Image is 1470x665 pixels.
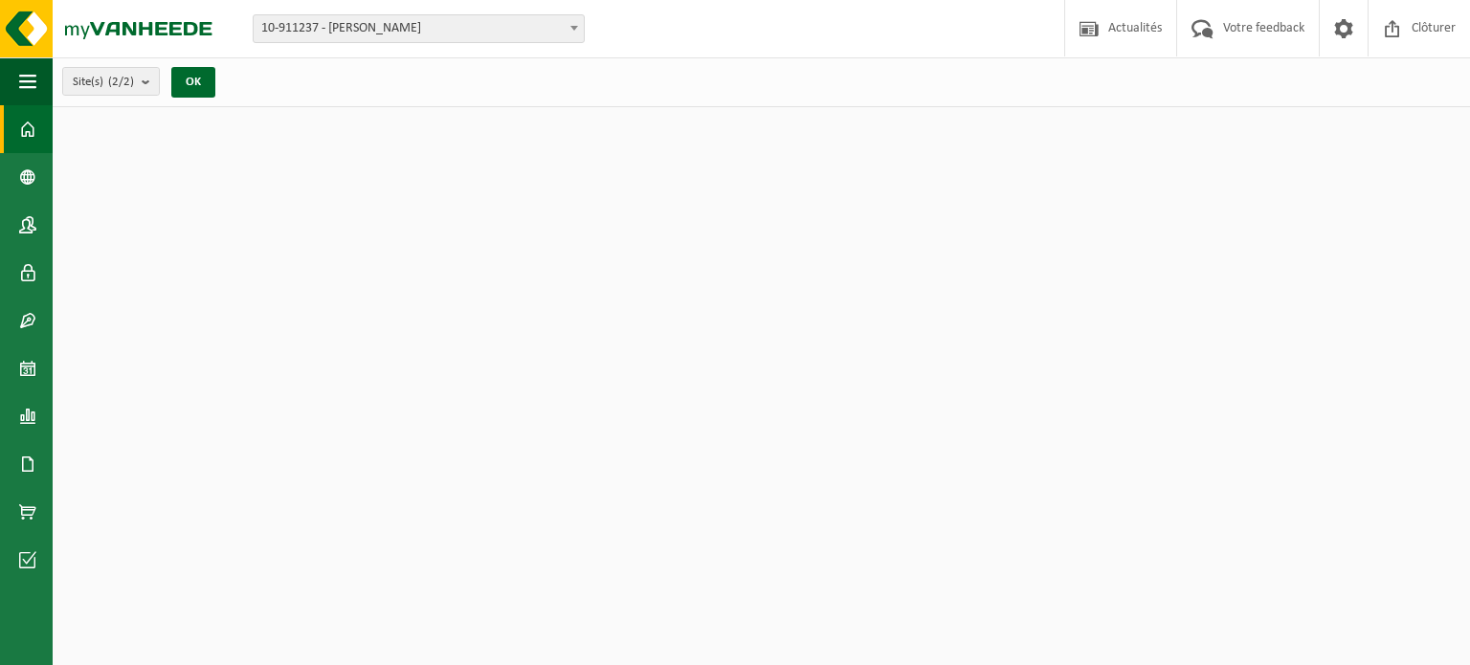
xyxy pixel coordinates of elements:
span: 10-911237 - LEFEBVRE JEAN-MICHEL E.M - FONTENOY [254,15,584,42]
button: Site(s)(2/2) [62,67,160,96]
span: Site(s) [73,68,134,97]
count: (2/2) [108,76,134,88]
button: OK [171,67,215,98]
span: 10-911237 - LEFEBVRE JEAN-MICHEL E.M - FONTENOY [253,14,585,43]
